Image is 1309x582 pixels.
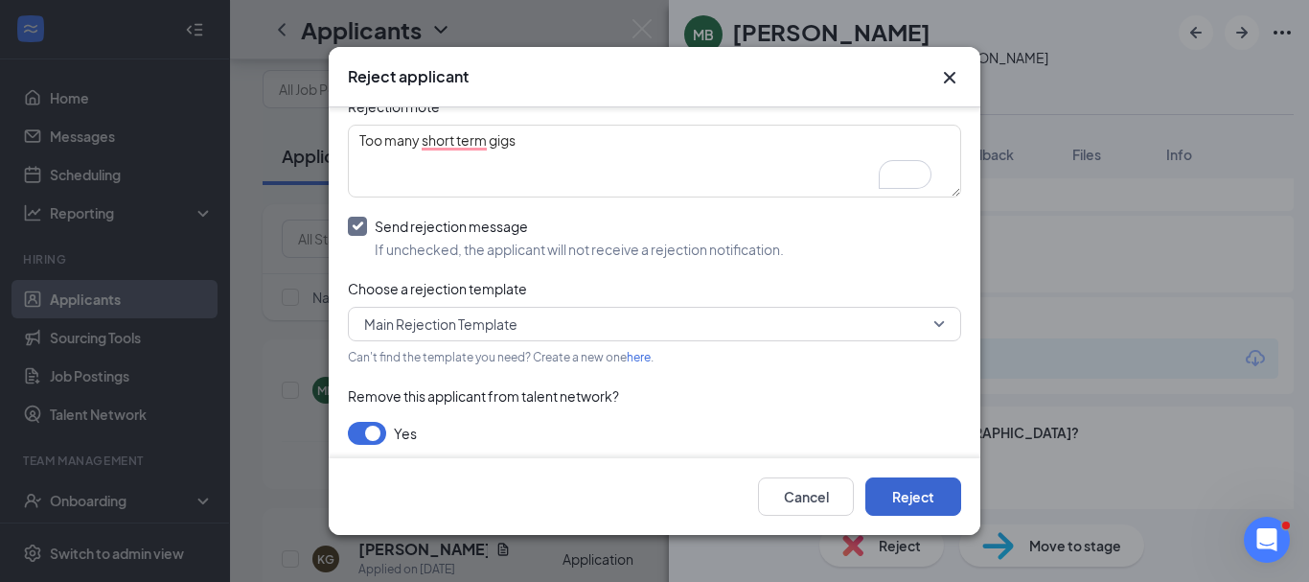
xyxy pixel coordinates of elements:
[348,280,527,297] span: Choose a rejection template
[627,350,651,364] a: here
[348,66,469,87] h3: Reject applicant
[348,98,440,115] span: Rejection note
[1244,517,1290,563] iframe: Intercom live chat
[758,477,854,516] button: Cancel
[938,66,961,89] svg: Cross
[394,422,417,445] span: Yes
[348,387,619,405] span: Remove this applicant from talent network?
[938,66,961,89] button: Close
[364,310,517,338] span: Main Rejection Template
[865,477,961,516] button: Reject
[348,350,654,364] span: Can't find the template you need? Create a new one .
[348,125,961,198] textarea: To enrich screen reader interactions, please activate Accessibility in Grammarly extension settings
